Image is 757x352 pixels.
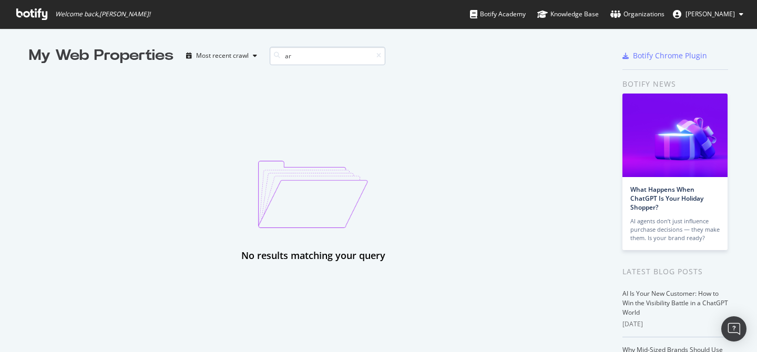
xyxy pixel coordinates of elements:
[622,289,728,317] a: AI Is Your New Customer: How to Win the Visibility Battle in a ChatGPT World
[633,50,707,61] div: Botify Chrome Plugin
[686,9,735,18] span: Amelie Thomas
[241,249,385,263] div: No results matching your query
[470,9,526,19] div: Botify Academy
[270,47,385,65] input: Search
[610,9,664,19] div: Organizations
[258,161,368,228] img: emptyProjectImage
[55,10,150,18] span: Welcome back, [PERSON_NAME] !
[196,53,249,59] div: Most recent crawl
[630,185,703,212] a: What Happens When ChatGPT Is Your Holiday Shopper?
[622,319,728,329] div: [DATE]
[622,50,707,61] a: Botify Chrome Plugin
[664,6,752,23] button: [PERSON_NAME]
[622,78,728,90] div: Botify news
[29,45,173,66] div: My Web Properties
[630,217,720,242] div: AI agents don’t just influence purchase decisions — they make them. Is your brand ready?
[182,47,261,64] button: Most recent crawl
[537,9,599,19] div: Knowledge Base
[622,266,728,277] div: Latest Blog Posts
[721,316,746,341] div: Open Intercom Messenger
[622,94,728,177] img: What Happens When ChatGPT Is Your Holiday Shopper?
